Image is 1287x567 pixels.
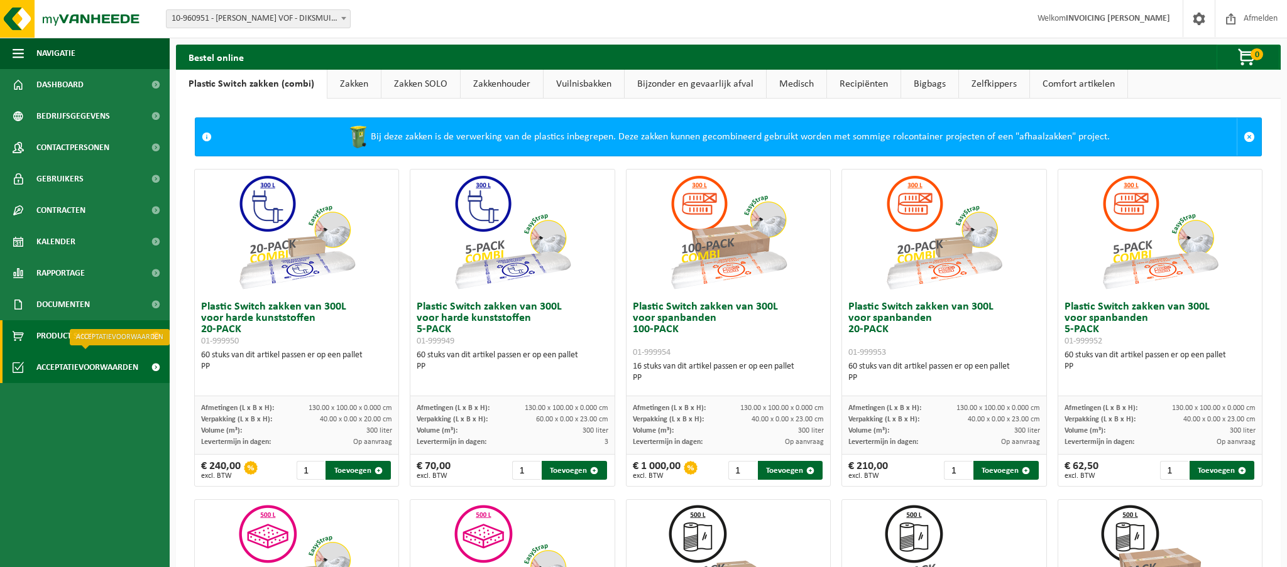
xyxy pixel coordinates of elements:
input: 1 [297,461,325,480]
input: 1 [512,461,540,480]
span: 10-960951 - BAKKER BERT VOF - DIKSMUIDE [167,10,350,28]
span: 300 liter [798,427,824,435]
span: 130.00 x 100.00 x 0.000 cm [525,404,608,412]
div: Bij deze zakken is de verwerking van de plastics inbegrepen. Deze zakken kunnen gecombineerd gebr... [218,118,1237,156]
span: Verpakking (L x B x H): [848,416,919,423]
button: Toevoegen [542,461,607,480]
button: Toevoegen [973,461,1039,480]
span: Levertermijn in dagen: [201,438,271,446]
a: Vuilnisbakken [544,70,624,99]
button: Toevoegen [1190,461,1255,480]
span: Levertermijn in dagen: [633,438,703,446]
span: 130.00 x 100.00 x 0.000 cm [309,404,392,412]
span: Afmetingen (L x B x H): [633,404,706,412]
img: 01-999949 [449,170,575,295]
div: 60 stuks van dit artikel passen er op een pallet [417,350,608,372]
span: Bedrijfsgegevens [36,100,110,132]
span: excl. BTW [633,472,681,480]
div: PP [848,372,1039,384]
span: 60.00 x 0.00 x 23.00 cm [536,416,608,423]
span: 3 [605,438,608,446]
a: Zelfkippers [959,70,1029,99]
img: 01-999954 [665,170,791,295]
span: excl. BTW [201,472,241,480]
span: Dashboard [36,69,84,100]
span: Levertermijn in dagen: [848,438,918,446]
span: Volume (m³): [633,427,674,435]
span: Levertermijn in dagen: [417,438,486,446]
span: Afmetingen (L x B x H): [1065,404,1137,412]
span: Gebruikers [36,163,84,195]
span: Rapportage [36,257,85,289]
span: 300 liter [583,427,608,435]
input: 1 [1160,461,1188,480]
span: 130.00 x 100.00 x 0.000 cm [740,404,824,412]
span: 01-999949 [417,337,454,346]
span: 40.00 x 0.00 x 23.00 cm [968,416,1040,423]
h3: Plastic Switch zakken van 300L voor spanbanden 5-PACK [1065,301,1256,347]
h3: Plastic Switch zakken van 300L voor harde kunststoffen 20-PACK [201,301,392,347]
h3: Plastic Switch zakken van 300L voor spanbanden 20-PACK [848,301,1039,358]
div: PP [1065,361,1256,372]
button: Toevoegen [758,461,823,480]
span: Op aanvraag [1001,438,1040,446]
span: 01-999954 [633,348,671,357]
div: PP [201,361,392,372]
span: excl. BTW [417,472,451,480]
h3: Plastic Switch zakken van 300L voor harde kunststoffen 5-PACK [417,301,608,347]
span: Levertermijn in dagen: [1065,438,1134,446]
span: excl. BTW [848,472,888,480]
h3: Plastic Switch zakken van 300L voor spanbanden 100-PACK [633,301,824,358]
img: 01-999950 [234,170,359,295]
div: € 1 000,00 [633,461,681,480]
span: 0 [1251,48,1263,60]
span: 130.00 x 100.00 x 0.000 cm [956,404,1040,412]
span: Contactpersonen [36,132,109,163]
div: € 240,00 [201,461,241,480]
span: 300 liter [1014,427,1040,435]
span: Acceptatievoorwaarden [36,352,138,383]
span: Kalender [36,226,75,257]
div: 60 stuks van dit artikel passen er op een pallet [201,350,392,372]
a: Recipiënten [827,70,901,99]
span: Volume (m³): [1065,427,1105,435]
span: 300 liter [366,427,392,435]
div: € 62,50 [1065,461,1098,480]
div: 60 stuks van dit artikel passen er op een pallet [1065,350,1256,372]
span: 300 liter [1230,427,1256,435]
span: Afmetingen (L x B x H): [848,404,921,412]
span: Op aanvraag [785,438,824,446]
div: 60 stuks van dit artikel passen er op een pallet [848,361,1039,384]
a: Medisch [767,70,826,99]
span: Product Shop [36,320,94,352]
a: Bigbags [901,70,958,99]
span: Verpakking (L x B x H): [633,416,704,423]
span: 01-999952 [1065,337,1102,346]
span: 01-999950 [201,337,239,346]
span: Verpakking (L x B x H): [201,416,272,423]
a: Comfort artikelen [1030,70,1127,99]
div: € 70,00 [417,461,451,480]
a: Zakken SOLO [381,70,460,99]
span: 40.00 x 0.00 x 20.00 cm [320,416,392,423]
span: Op aanvraag [353,438,392,446]
input: 1 [728,461,757,480]
span: Volume (m³): [848,427,889,435]
div: € 210,00 [848,461,888,480]
span: Verpakking (L x B x H): [417,416,488,423]
div: PP [633,372,824,384]
span: 40.00 x 0.00 x 23.00 cm [1183,416,1256,423]
a: Bijzonder en gevaarlijk afval [625,70,766,99]
a: Sluit melding [1237,118,1261,156]
a: Zakken [327,70,381,99]
span: 10-960951 - BAKKER BERT VOF - DIKSMUIDE [166,9,351,28]
span: Contracten [36,195,85,226]
span: Afmetingen (L x B x H): [201,404,274,412]
span: Volume (m³): [417,427,457,435]
img: 01-999953 [881,170,1007,295]
span: Volume (m³): [201,427,242,435]
span: excl. BTW [1065,472,1098,480]
a: Zakkenhouder [461,70,543,99]
strong: INVOICING [PERSON_NAME] [1066,14,1170,23]
span: Afmetingen (L x B x H): [417,404,490,412]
